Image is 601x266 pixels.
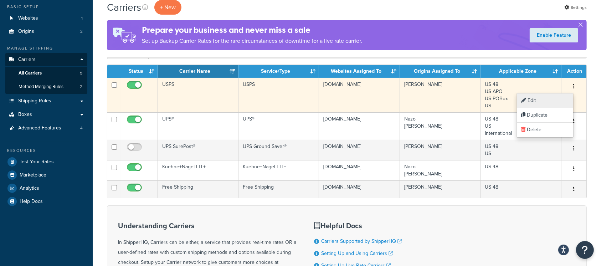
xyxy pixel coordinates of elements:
span: Carriers [18,57,36,63]
span: 2 [80,84,82,90]
li: Websites [5,12,87,25]
td: [DOMAIN_NAME] [319,140,400,160]
td: [PERSON_NAME] [400,180,481,198]
span: Marketplace [20,172,46,178]
div: Basic Setup [5,4,87,10]
a: Boxes [5,108,87,121]
a: Edit [517,93,573,108]
a: Method Merging Rules 2 [5,80,87,93]
span: Advanced Features [18,125,61,131]
span: 5 [80,70,82,76]
h3: Understanding Carriers [118,222,296,230]
span: All Carriers [19,70,42,76]
span: 4 [80,125,83,131]
th: Carrier Name: activate to sort column ascending [158,65,238,78]
span: Help Docs [20,199,43,205]
span: Websites [18,15,38,21]
li: Advanced Features [5,122,87,135]
td: UPS Ground Saver® [238,140,319,160]
th: Status: activate to sort column ascending [121,65,158,78]
td: UPS® [158,112,238,140]
li: All Carriers [5,67,87,80]
td: [DOMAIN_NAME] [319,180,400,198]
h3: Helpful Docs [314,222,407,230]
span: Analytics [20,185,39,191]
a: Settings [564,2,587,12]
div: Manage Shipping [5,45,87,51]
span: Origins [18,29,34,35]
h1: Carriers [107,0,141,14]
p: Set up Backup Carrier Rates for the rare circumstances of downtime for a live rate carrier. [142,36,362,46]
td: US 48 [481,180,561,198]
span: 1 [81,15,83,21]
li: Method Merging Rules [5,80,87,93]
li: Origins [5,25,87,38]
a: All Carriers 5 [5,67,87,80]
th: Origins Assigned To: activate to sort column ascending [400,65,481,78]
a: Delete [517,123,573,137]
th: Websites Assigned To: activate to sort column ascending [319,65,400,78]
a: Carriers [5,53,87,66]
span: Method Merging Rules [19,84,63,90]
td: [DOMAIN_NAME] [319,78,400,112]
td: USPS [158,78,238,112]
a: Help Docs [5,195,87,208]
a: Advanced Features 4 [5,122,87,135]
td: Nazo [PERSON_NAME] [400,160,481,180]
span: Shipping Rules [18,98,51,104]
div: Resources [5,148,87,154]
td: [DOMAIN_NAME] [319,112,400,140]
td: US 48 US International [481,112,561,140]
td: USPS [238,78,319,112]
a: Setting Up and Using Carriers [321,250,393,257]
td: US 48 US APO US POBox US [481,78,561,112]
a: Websites 1 [5,12,87,25]
td: UPS® [238,112,319,140]
a: Marketplace [5,169,87,181]
a: Duplicate [517,108,573,123]
button: Open Resource Center [576,241,594,259]
th: Applicable Zone: activate to sort column ascending [481,65,561,78]
a: Analytics [5,182,87,195]
span: Boxes [18,112,32,118]
a: Carriers Supported by ShipperHQ [321,237,402,245]
td: [PERSON_NAME] [400,140,481,160]
td: Free Shipping [238,180,319,198]
td: UPS SurePost® [158,140,238,160]
span: Test Your Rates [20,159,54,165]
th: Action [561,65,586,78]
td: [PERSON_NAME] [400,78,481,112]
td: Nazo [PERSON_NAME] [400,112,481,140]
img: ad-rules-rateshop-fe6ec290ccb7230408bd80ed9643f0289d75e0ffd9eb532fc0e269fcd187b520.png [107,20,142,50]
h4: Prepare your business and never miss a sale [142,24,362,36]
td: US 48 [481,160,561,180]
td: Free Shipping [158,180,238,198]
span: 2 [80,29,83,35]
td: [DOMAIN_NAME] [319,160,400,180]
td: Kuehne+Nagel LTL+ [158,160,238,180]
li: Carriers [5,53,87,94]
a: Enable Feature [530,28,578,42]
td: US 48 US [481,140,561,160]
a: Origins 2 [5,25,87,38]
th: Service/Type: activate to sort column ascending [238,65,319,78]
td: Kuehne+Nagel LTL+ [238,160,319,180]
a: Shipping Rules [5,94,87,108]
a: Test Your Rates [5,155,87,168]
